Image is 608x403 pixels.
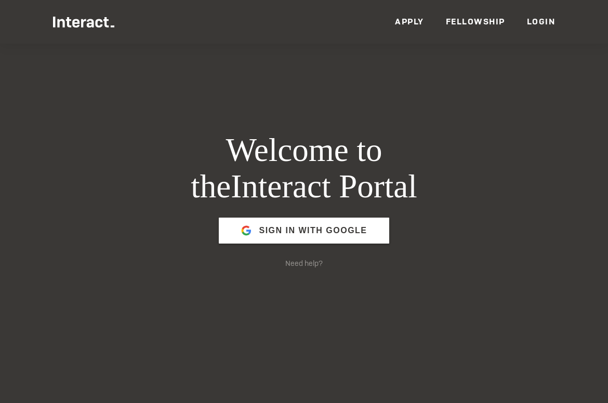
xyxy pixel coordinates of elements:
[259,218,367,243] span: Sign in with Google
[129,132,479,205] h1: Welcome to the
[527,16,556,27] a: Login
[395,16,424,27] a: Apply
[446,16,505,27] a: Fellowship
[285,259,323,268] a: Need help?
[231,168,417,205] span: Interact Portal
[53,17,114,28] img: Interact Logo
